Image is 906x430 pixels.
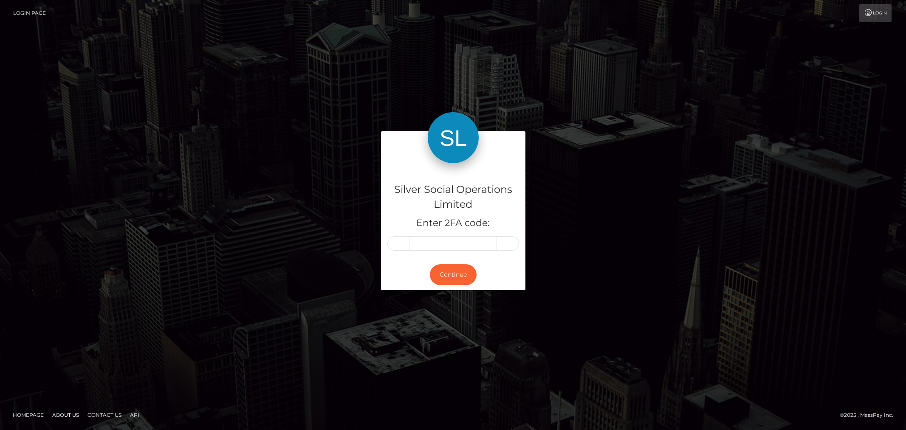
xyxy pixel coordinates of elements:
[430,264,477,285] button: Continue
[387,182,519,212] h4: Silver Social Operations Limited
[49,408,82,422] a: About Us
[127,408,143,422] a: API
[13,4,46,22] a: Login Page
[387,217,519,230] h5: Enter 2FA code:
[840,410,900,420] div: © 2025 , MassPay Inc.
[428,112,479,163] img: Silver Social Operations Limited
[9,408,47,422] a: Homepage
[859,4,892,22] a: Login
[84,408,125,422] a: Contact Us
